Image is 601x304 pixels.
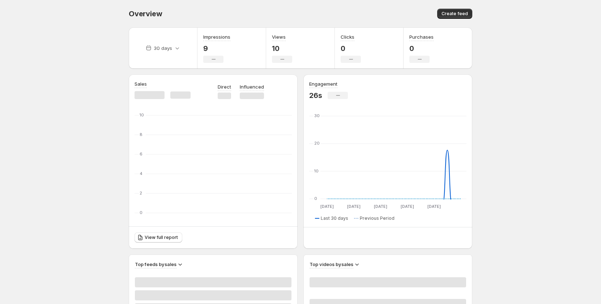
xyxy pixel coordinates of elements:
text: 6 [140,151,142,157]
text: [DATE] [347,204,361,209]
span: Create feed [442,11,468,17]
button: Create feed [437,9,472,19]
p: 0 [341,44,361,53]
text: 30 [314,113,320,118]
p: Direct [218,83,231,90]
text: 4 [140,171,142,176]
p: 0 [409,44,434,53]
text: 20 [314,141,320,146]
text: 10 [314,168,319,174]
h3: Views [272,33,286,40]
span: View full report [145,235,178,240]
text: 0 [314,196,317,201]
a: View full report [135,232,182,243]
p: 10 [272,44,292,53]
p: 30 days [154,44,172,52]
span: Last 30 days [321,215,348,221]
h3: Impressions [203,33,230,40]
h3: Top feeds by sales [135,261,176,268]
text: [DATE] [401,204,414,209]
h3: Purchases [409,33,434,40]
p: Influenced [240,83,264,90]
text: 2 [140,190,142,196]
text: 8 [140,132,142,137]
h3: Engagement [309,80,337,87]
text: [DATE] [320,204,334,209]
span: Overview [129,9,162,18]
span: Previous Period [360,215,395,221]
h3: Sales [135,80,147,87]
text: [DATE] [374,204,387,209]
h3: Clicks [341,33,354,40]
p: 9 [203,44,230,53]
h3: Top videos by sales [310,261,353,268]
p: 26s [309,91,322,100]
text: 10 [140,112,144,117]
text: [DATE] [427,204,441,209]
text: 0 [140,210,142,215]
